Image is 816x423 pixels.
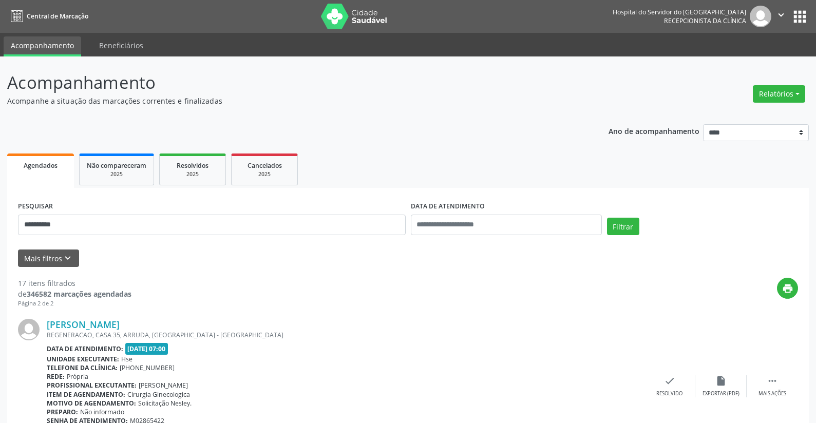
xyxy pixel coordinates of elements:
[758,390,786,397] div: Mais ações
[47,344,123,353] b: Data de atendimento:
[782,283,793,294] i: print
[87,161,146,170] span: Não compareceram
[664,375,675,387] i: check
[18,319,40,340] img: img
[613,8,746,16] div: Hospital do Servidor do [GEOGRAPHIC_DATA]
[4,36,81,56] a: Acompanhamento
[656,390,682,397] div: Resolvido
[239,170,290,178] div: 2025
[139,381,188,390] span: [PERSON_NAME]
[777,278,798,299] button: print
[47,399,136,408] b: Motivo de agendamento:
[767,375,778,387] i: 
[750,6,771,27] img: img
[18,278,131,289] div: 17 itens filtrados
[177,161,208,170] span: Resolvidos
[47,319,120,330] a: [PERSON_NAME]
[7,70,568,95] p: Acompanhamento
[167,170,218,178] div: 2025
[67,372,88,381] span: Própria
[18,249,79,267] button: Mais filtroskeyboard_arrow_down
[18,299,131,308] div: Página 2 de 2
[411,199,485,215] label: DATA DE ATENDIMENTO
[775,9,787,21] i: 
[47,363,118,372] b: Telefone da clínica:
[24,161,58,170] span: Agendados
[7,95,568,106] p: Acompanhe a situação das marcações correntes e finalizadas
[18,199,53,215] label: PESQUISAR
[771,6,791,27] button: 
[47,408,78,416] b: Preparo:
[47,355,119,363] b: Unidade executante:
[47,372,65,381] b: Rede:
[92,36,150,54] a: Beneficiários
[248,161,282,170] span: Cancelados
[607,218,639,235] button: Filtrar
[125,343,168,355] span: [DATE] 07:00
[791,8,809,26] button: apps
[62,253,73,264] i: keyboard_arrow_down
[121,355,132,363] span: Hse
[609,124,699,137] p: Ano de acompanhamento
[47,390,125,399] b: Item de agendamento:
[7,8,88,25] a: Central de Marcação
[47,381,137,390] b: Profissional executante:
[753,85,805,103] button: Relatórios
[27,289,131,299] strong: 346582 marcações agendadas
[120,363,175,372] span: [PHONE_NUMBER]
[715,375,727,387] i: insert_drive_file
[703,390,739,397] div: Exportar (PDF)
[127,390,190,399] span: Cirurgia Ginecologica
[18,289,131,299] div: de
[47,331,644,339] div: REGENERACAO, CASA 35, ARRUDA, [GEOGRAPHIC_DATA] - [GEOGRAPHIC_DATA]
[87,170,146,178] div: 2025
[664,16,746,25] span: Recepcionista da clínica
[138,399,192,408] span: Solicitação Nesley.
[80,408,124,416] span: Não informado
[27,12,88,21] span: Central de Marcação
